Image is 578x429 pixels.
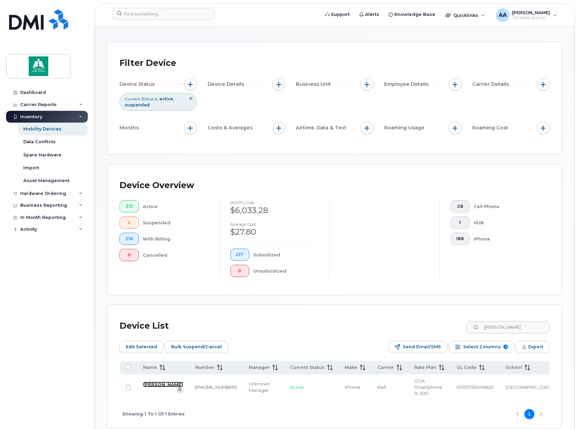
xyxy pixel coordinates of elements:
span: Wireless Admin [512,15,550,21]
span: Make [345,364,357,371]
span: Name [143,364,157,371]
button: Edit Selected [120,341,163,353]
span: Send Email/SMS [403,342,441,352]
span: Bell [377,384,386,390]
div: Cancelled [143,249,208,261]
span: Current Status [290,364,324,371]
span: Rate Plan [414,364,436,371]
span: Edit Selected [126,342,157,352]
span: Alerts [365,11,379,18]
button: 1 [451,217,470,229]
div: Subsidized [253,249,318,261]
div: Cell Phone [474,200,539,212]
a: [PERSON_NAME] [143,382,183,387]
span: Employee Details [384,81,430,88]
span: Device Details [208,81,246,88]
span: Select Columns [463,342,501,352]
span: [GEOGRAPHIC_DATA] [506,384,553,390]
div: Alyssa Alvarado [491,8,562,22]
div: iPhone [474,233,539,245]
button: 216 [120,233,139,245]
button: 0 [230,265,249,277]
button: 215 [120,200,139,212]
button: Send Email/SMS [388,341,447,353]
span: GOA Smartphone 14 30D [414,378,442,396]
div: Quicklinks [441,8,490,22]
span: Carrier Details [472,81,511,88]
span: Active [290,384,304,390]
span: 0 [236,268,243,274]
button: 217 [230,249,249,261]
span: Quicklinks [453,12,478,18]
span: active [159,96,174,101]
button: 0 [120,249,139,261]
span: Current Status [125,96,154,102]
span: 216 [125,236,133,242]
button: Bulk Suspend/Cancel [165,341,228,353]
span: Airtime, Data & Text [296,124,348,131]
span: Number [195,364,214,371]
span: 9 [503,345,508,349]
span: suspended [125,102,150,107]
span: Carrier [377,364,394,371]
span: Months [120,124,141,131]
input: Search Device List ... [466,321,550,333]
span: 0 [125,252,133,258]
input: Find something... [112,8,215,20]
button: Export [516,341,550,353]
button: Select Columns 9 [449,341,514,353]
span: iPhone [345,384,360,390]
span: 28 [456,204,464,209]
h4: Average cost [230,222,319,226]
span: 0011371151006620 [456,384,494,390]
div: $6,033.28 [230,205,319,216]
span: Device Status [120,81,157,88]
a: Alerts [354,8,384,21]
span: 215 [125,204,133,209]
span: Roaming Cost [472,124,510,131]
span: Bulk Suspend/Cancel [171,342,222,352]
a: View Last Bill [177,387,183,393]
div: Suspended [143,217,208,229]
span: Roaming Usage [384,124,426,131]
button: 2 [120,217,139,229]
span: AA [499,11,507,19]
span: 2 [125,220,133,225]
div: Unknown Manager [249,381,278,393]
button: Page 1 [524,409,534,419]
span: School [506,364,522,371]
button: 28 [451,200,470,212]
div: Active [143,200,208,212]
span: Manager [249,364,270,371]
div: With Billing [143,233,208,245]
a: [PHONE_NUMBER] [195,384,237,390]
div: Filter Device [120,54,176,72]
span: [PERSON_NAME] [512,10,550,15]
div: Device Overview [120,177,194,194]
span: 188 [456,236,464,242]
span: 1 [456,220,464,225]
div: Unsubsidized [253,265,318,277]
button: 188 [451,233,470,245]
span: Knowledge Base [394,11,435,18]
a: Knowledge Base [384,8,440,21]
a: Support [320,8,354,21]
h4: [DATE] cost [230,200,319,205]
span: Business Unit [296,81,333,88]
span: 217 [236,252,243,257]
div: HUB [474,217,539,229]
div: $27.80 [230,226,319,238]
span: GL Code [456,364,476,371]
span: Support [331,11,350,18]
div: Device List [120,317,169,335]
span: Showing 1 To 1 Of 1 Entries [122,409,185,419]
span: Costs & Averages [208,124,255,131]
span: is [155,96,158,102]
span: Export [528,342,543,352]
